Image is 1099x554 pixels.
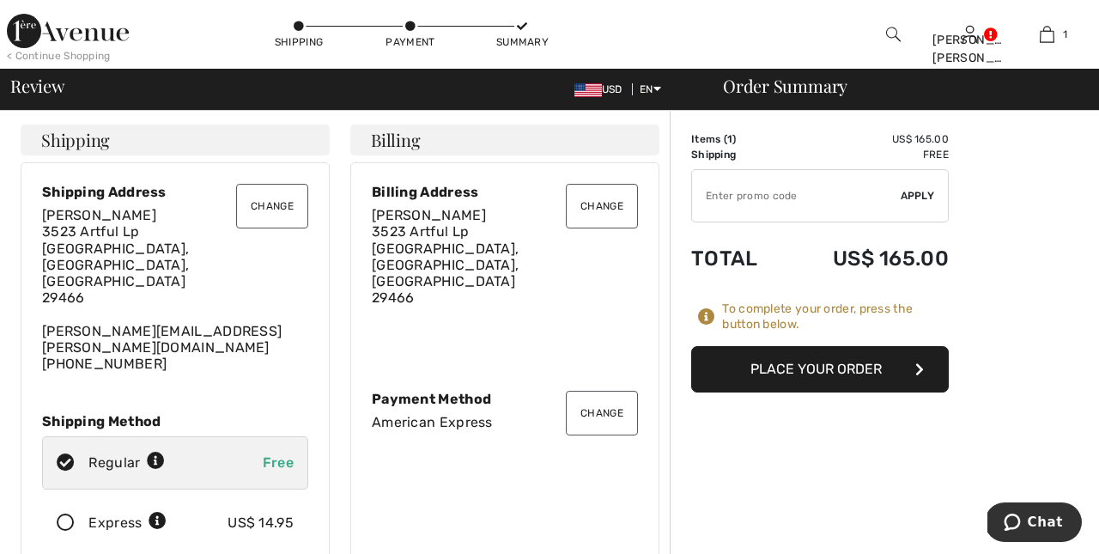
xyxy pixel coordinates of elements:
[785,229,949,288] td: US$ 165.00
[1063,27,1067,42] span: 1
[10,77,64,94] span: Review
[42,207,156,223] span: [PERSON_NAME]
[263,454,294,471] span: Free
[42,223,189,306] span: 3523 Artful Lp [GEOGRAPHIC_DATA], [GEOGRAPHIC_DATA], [GEOGRAPHIC_DATA] 29466
[42,413,308,429] div: Shipping Method
[691,346,949,393] button: Place Your Order
[987,502,1082,545] iframe: Opens a widget where you can chat to one of our agents
[692,170,901,222] input: Promo code
[1009,24,1084,45] a: 1
[886,24,901,45] img: search the website
[640,83,661,95] span: EN
[727,133,732,145] span: 1
[371,131,420,149] span: Billing
[7,48,111,64] div: < Continue Shopping
[88,453,165,473] div: Regular
[372,414,638,430] div: American Express
[962,26,977,42] a: Sign In
[691,229,785,288] td: Total
[88,513,167,533] div: Express
[372,391,638,407] div: Payment Method
[901,188,935,204] span: Apply
[41,131,110,149] span: Shipping
[496,34,548,50] div: Summary
[691,131,785,147] td: Items ( )
[702,77,1089,94] div: Order Summary
[566,184,638,228] button: Change
[372,223,519,306] span: 3523 Artful Lp [GEOGRAPHIC_DATA], [GEOGRAPHIC_DATA], [GEOGRAPHIC_DATA] 29466
[372,207,486,223] span: [PERSON_NAME]
[785,131,949,147] td: US$ 165.00
[1040,24,1054,45] img: My Bag
[42,184,308,200] div: Shipping Address
[962,24,977,45] img: My Info
[273,34,325,50] div: Shipping
[372,184,638,200] div: Billing Address
[785,147,949,162] td: Free
[7,14,129,48] img: 1ère Avenue
[722,301,949,332] div: To complete your order, press the button below.
[228,513,294,533] div: US$ 14.95
[236,184,308,228] button: Change
[42,207,308,372] div: [PERSON_NAME][EMAIL_ADDRESS][PERSON_NAME][DOMAIN_NAME] [PHONE_NUMBER]
[574,83,629,95] span: USD
[691,147,785,162] td: Shipping
[566,391,638,435] button: Change
[385,34,436,50] div: Payment
[574,83,602,97] img: US Dollar
[932,31,1008,67] div: [PERSON_NAME] [PERSON_NAME]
